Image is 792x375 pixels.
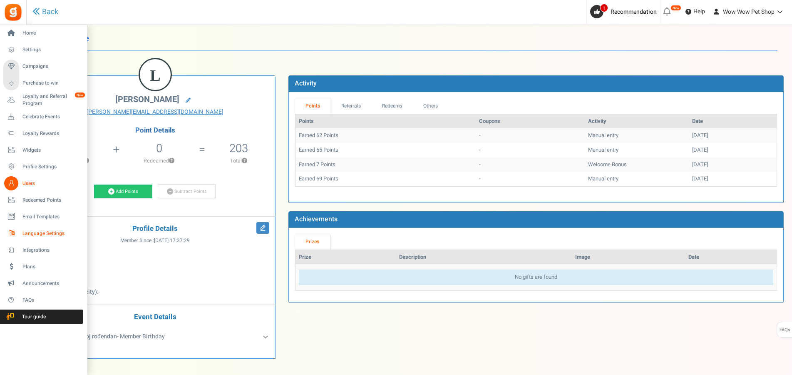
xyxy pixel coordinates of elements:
[413,98,449,114] a: Others
[670,5,681,11] em: New
[41,250,269,259] p: :
[476,157,585,172] td: -
[295,128,476,143] td: Earned 62 Points
[4,3,22,22] img: Gratisfaction
[295,78,317,88] b: Activity
[98,287,100,296] span: -
[41,263,269,271] p: :
[22,30,81,37] span: Home
[3,176,83,190] a: Users
[476,128,585,143] td: -
[120,237,190,244] span: Member Since :
[3,276,83,290] a: Announcements
[723,7,775,16] span: Wow Wow Pet Shop
[22,130,81,137] span: Loyalty Rewards
[3,143,83,157] a: Widgets
[22,80,81,87] span: Purchase to win
[206,157,271,165] p: Total
[22,163,81,170] span: Profile Settings
[94,185,152,199] a: Add Points
[140,59,171,92] figcaption: L
[295,172,476,186] td: Earned 69 Points
[4,313,62,320] span: Tour guide
[22,263,81,270] span: Plans
[3,293,83,307] a: FAQs
[22,93,83,107] span: Loyalty and Referral Program
[121,157,198,165] p: Redeemed
[22,180,81,187] span: Users
[22,113,81,120] span: Celebrate Events
[64,332,117,341] b: Unesi svoj rođendan
[611,7,657,16] span: Recommendation
[590,5,660,18] a: 1 Recommendation
[396,250,572,265] th: Description
[3,193,83,207] a: Redeemed Points
[3,43,83,57] a: Settings
[3,210,83,224] a: Email Templates
[22,63,81,70] span: Campaigns
[169,158,174,164] button: ?
[371,98,413,114] a: Redeems
[476,114,585,129] th: Coupons
[22,147,81,154] span: Widgets
[295,214,338,224] b: Achievements
[22,280,81,287] span: Announcements
[588,131,618,139] span: Manual entry
[295,234,330,250] a: Prizes
[3,226,83,240] a: Language Settings
[41,225,269,233] h4: Profile Details
[3,126,83,140] a: Loyalty Rewards
[588,175,618,182] span: Manual entry
[295,143,476,157] td: Earned 65 Points
[682,5,708,18] a: Help
[295,157,476,172] td: Earned 7 Points
[585,157,689,172] td: Welcome Bonus
[600,4,608,12] span: 1
[229,142,248,155] h5: 203
[588,146,618,154] span: Manual entry
[115,93,179,105] span: [PERSON_NAME]
[779,322,790,338] span: FAQs
[3,160,83,174] a: Profile Settings
[158,185,216,199] a: Subtract Points
[331,98,372,114] a: Referrals
[242,158,247,164] button: ?
[3,76,83,90] a: Purchase to win
[572,250,685,265] th: Image
[41,27,777,50] h1: User Profile
[3,110,83,124] a: Celebrate Events
[22,297,81,304] span: FAQs
[3,93,83,107] a: Loyalty and Referral Program New
[3,60,83,74] a: Campaigns
[476,143,585,157] td: -
[299,270,773,285] div: No gifts are found
[41,275,269,284] p: :
[295,114,476,129] th: Points
[156,142,162,155] h5: 0
[41,108,269,116] a: [PERSON_NAME][EMAIL_ADDRESS][DOMAIN_NAME]
[74,92,85,98] em: New
[3,243,83,257] a: Integrations
[295,98,331,114] a: Points
[41,313,269,321] h4: Event Details
[35,127,276,134] h4: Point Details
[585,114,689,129] th: Activity
[154,237,190,244] span: [DATE] 17:37:29
[3,260,83,274] a: Plans
[41,288,269,296] p: :
[22,213,81,220] span: Email Templates
[22,46,81,53] span: Settings
[691,7,705,16] span: Help
[3,26,83,40] a: Home
[22,247,81,254] span: Integrations
[64,332,165,341] span: - Member Birthday
[295,250,396,265] th: Prize
[22,230,81,237] span: Language Settings
[476,172,585,186] td: -
[22,197,81,204] span: Redeemed Points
